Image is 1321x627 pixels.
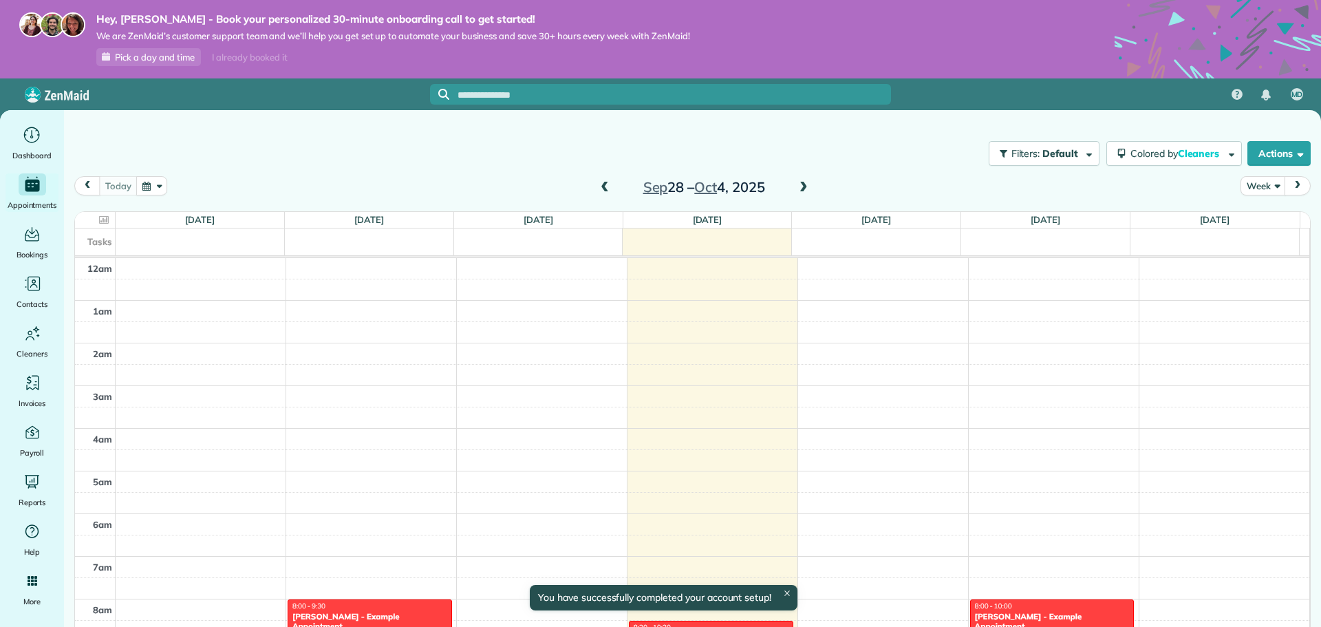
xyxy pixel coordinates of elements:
[6,471,58,509] a: Reports
[96,30,690,42] span: We are ZenMaid’s customer support team and we’ll help you get set up to automate your business an...
[6,223,58,262] a: Bookings
[989,141,1099,166] button: Filters: Default
[17,347,47,361] span: Cleaners
[1241,176,1285,195] button: Week
[1106,141,1242,166] button: Colored byCleaners
[6,273,58,311] a: Contacts
[693,214,722,225] a: [DATE]
[17,297,47,311] span: Contacts
[93,391,112,402] span: 3am
[93,562,112,573] span: 7am
[618,180,790,195] h2: 28 – 4, 2025
[93,306,112,317] span: 1am
[93,434,112,445] span: 4am
[40,12,65,37] img: jorge-587dff0eeaa6aab1f244e6dc62b8924c3b6ad411094392a53c71c6c4a576187d.jpg
[430,89,449,100] button: Focus search
[61,12,85,37] img: michelle-19f622bdf1676172e81f8f8fba1fb50e276960ebfe0243fe18214015130c80e4.jpg
[6,322,58,361] a: Cleaners
[438,89,449,100] svg: Focus search
[6,173,58,212] a: Appointments
[1130,147,1224,160] span: Colored by
[1042,147,1079,160] span: Default
[17,248,48,262] span: Bookings
[1252,80,1280,110] div: Notifications
[6,372,58,410] a: Invoices
[93,604,112,615] span: 8am
[93,348,112,359] span: 2am
[19,12,44,37] img: maria-72a9807cf96188c08ef61303f053569d2e2a8a1cde33d635c8a3ac13582a053d.jpg
[1178,147,1222,160] span: Cleaners
[24,545,41,559] span: Help
[861,214,891,225] a: [DATE]
[96,12,690,26] strong: Hey, [PERSON_NAME] - Book your personalized 30-minute onboarding call to get started!
[1247,141,1311,166] button: Actions
[185,214,215,225] a: [DATE]
[93,476,112,487] span: 5am
[982,141,1099,166] a: Filters: Default
[96,48,201,66] a: Pick a day and time
[1291,89,1303,100] span: MD
[87,236,112,247] span: Tasks
[1221,78,1321,110] nav: Main
[19,496,46,509] span: Reports
[87,263,112,274] span: 12am
[8,198,57,212] span: Appointments
[93,519,112,530] span: 6am
[19,396,46,410] span: Invoices
[204,49,295,66] div: I already booked it
[1031,214,1060,225] a: [DATE]
[74,176,100,195] button: prev
[1200,214,1229,225] a: [DATE]
[6,520,58,559] a: Help
[530,585,797,610] div: You have successfully completed your account setup!
[524,214,553,225] a: [DATE]
[694,178,717,195] span: Oct
[6,124,58,162] a: Dashboard
[12,149,52,162] span: Dashboard
[99,176,137,195] button: today
[1285,176,1311,195] button: next
[6,421,58,460] a: Payroll
[354,214,384,225] a: [DATE]
[1011,147,1040,160] span: Filters:
[292,602,325,610] span: 8:00 - 9:30
[643,178,668,195] span: Sep
[115,52,195,63] span: Pick a day and time
[23,595,41,608] span: More
[975,602,1012,610] span: 8:00 - 10:00
[20,446,45,460] span: Payroll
